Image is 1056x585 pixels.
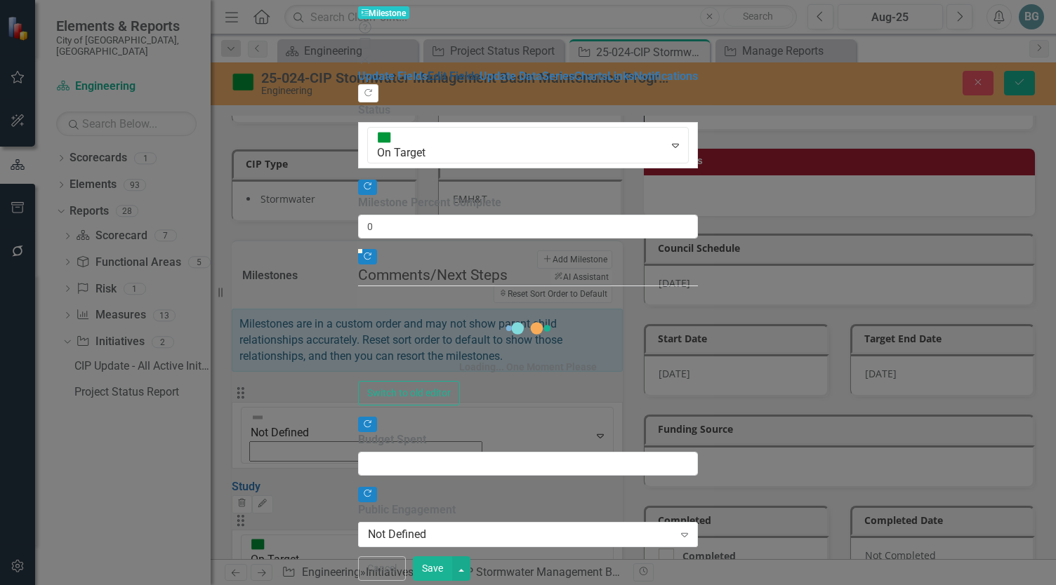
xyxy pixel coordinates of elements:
[542,69,574,83] a: Series
[480,69,542,83] a: Update Data
[358,381,460,405] button: Switch to old editor
[358,102,390,119] label: Status
[358,195,501,211] label: Milestone Percent Complete
[358,432,426,448] label: Budget Spent
[413,556,452,581] button: Save
[428,69,480,83] a: Edit Fields
[368,527,673,543] div: Not Defined
[358,69,428,83] a: Update Fields
[607,69,634,83] a: Links
[358,502,456,518] label: Public Engagement
[377,130,391,144] img: On Target
[358,264,698,286] legend: Comments/Next Steps
[634,69,698,83] a: Notifications
[358,6,409,20] span: Milestone
[574,69,607,83] a: Charts
[358,556,406,581] button: Cancel
[459,360,597,374] div: Loading... One Moment Please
